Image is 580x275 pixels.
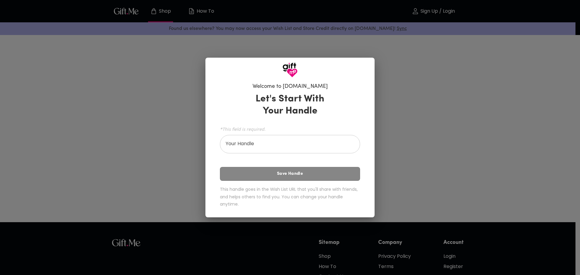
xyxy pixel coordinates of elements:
[248,93,332,117] h3: Let's Start With Your Handle
[220,186,360,208] h6: This handle goes in the Wish List URL that you'll share with friends, and helps others to find yo...
[220,136,353,153] input: Your Handle
[282,62,298,78] img: GiftMe Logo
[253,83,328,90] h6: Welcome to [DOMAIN_NAME]
[220,126,360,132] span: *This field is required.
